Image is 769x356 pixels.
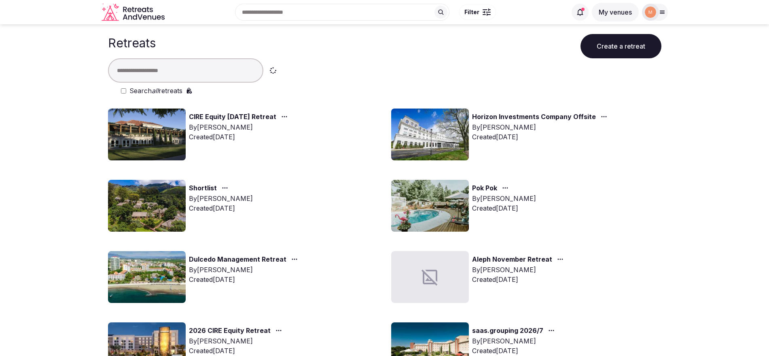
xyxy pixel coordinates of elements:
[472,346,558,356] div: Created [DATE]
[189,203,253,213] div: Created [DATE]
[472,275,567,284] div: Created [DATE]
[472,112,596,122] a: Horizon Investments Company Offsite
[152,87,159,95] em: all
[592,3,639,21] button: My venues
[472,122,610,132] div: By [PERSON_NAME]
[189,346,285,356] div: Created [DATE]
[108,180,186,232] img: Top retreat image for the retreat: Shortlist
[102,3,166,21] svg: Retreats and Venues company logo
[472,265,567,275] div: By [PERSON_NAME]
[472,194,536,203] div: By [PERSON_NAME]
[189,183,217,194] a: Shortlist
[189,132,291,142] div: Created [DATE]
[129,86,182,96] label: Search retreats
[189,194,253,203] div: By [PERSON_NAME]
[472,203,536,213] div: Created [DATE]
[472,132,610,142] div: Created [DATE]
[108,36,156,50] h1: Retreats
[464,8,479,16] span: Filter
[189,326,271,336] a: 2026 CIRE Equity Retreat
[472,254,552,265] a: Aleph November Retreat
[472,183,497,194] a: Pok Pok
[580,34,661,58] button: Create a retreat
[108,251,186,303] img: Top retreat image for the retreat: Dulcedo Management Retreat
[189,254,286,265] a: Dulcedo Management Retreat
[391,109,469,160] img: Top retreat image for the retreat: Horizon Investments Company Offsite
[645,6,656,18] img: marina
[108,109,186,160] img: Top retreat image for the retreat: CIRE Equity February 2026 Retreat
[189,122,291,132] div: By [PERSON_NAME]
[189,336,285,346] div: By [PERSON_NAME]
[102,3,166,21] a: Visit the homepage
[391,180,469,232] img: Top retreat image for the retreat: Pok Pok
[189,275,301,284] div: Created [DATE]
[189,112,276,122] a: CIRE Equity [DATE] Retreat
[459,4,496,20] button: Filter
[592,8,639,16] a: My venues
[472,336,558,346] div: By [PERSON_NAME]
[472,326,543,336] a: saas.grouping 2026/7
[189,265,301,275] div: By [PERSON_NAME]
